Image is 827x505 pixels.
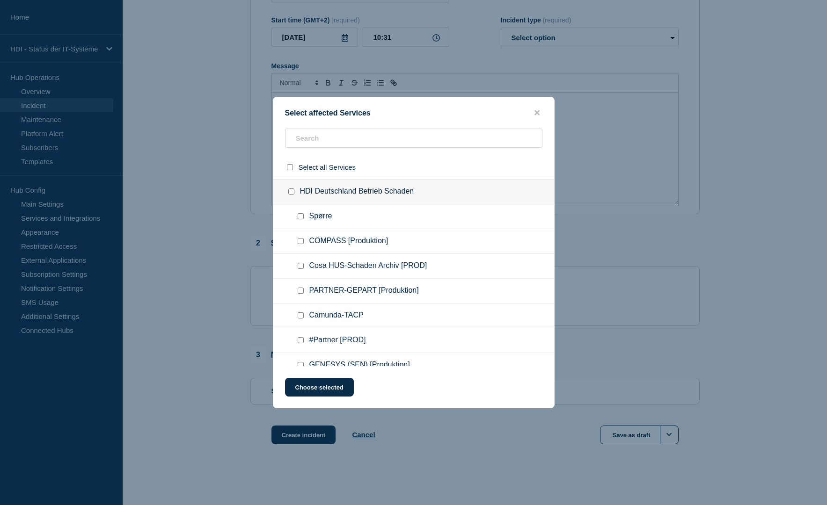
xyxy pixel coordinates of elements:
[309,286,419,296] span: PARTNER-GEPART [Produktion]
[298,362,304,368] input: GENESYS (SEN) [Produktion] checkbox
[285,129,542,148] input: Search
[298,238,304,244] input: COMPASS [Produktion] checkbox
[273,108,554,117] div: Select affected Services
[287,164,293,170] input: select all checkbox
[309,361,410,370] span: GENESYS (SEN) [Produktion]
[298,263,304,269] input: Cosa HUS-Schaden Archiv [PROD] checkbox
[309,261,427,271] span: Cosa HUS-Schaden Archiv [PROD]
[309,311,364,320] span: Camunda-TACP
[288,188,294,195] input: HDI Deutschland Betrieb Schaden checkbox
[273,179,554,204] div: HDI Deutschland Betrieb Schaden
[285,378,354,397] button: Choose selected
[309,336,366,345] span: #Partner [PROD]
[298,288,304,294] input: PARTNER-GEPART [Produktion] checkbox
[299,163,356,171] span: Select all Services
[298,337,304,343] input: #Partner [PROD] checkbox
[298,312,304,318] input: Camunda-TACP checkbox
[532,108,542,117] button: close button
[309,212,332,221] span: Spørre
[298,213,304,219] input: Spørre checkbox
[309,237,388,246] span: COMPASS [Produktion]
